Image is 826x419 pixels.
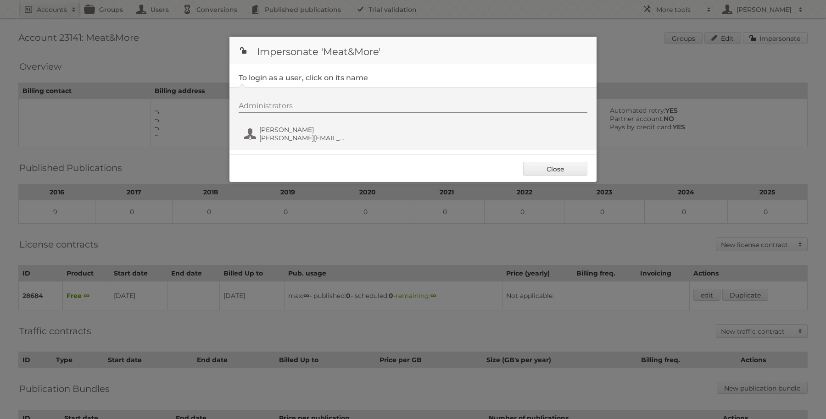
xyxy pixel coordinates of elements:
[259,134,348,142] span: [PERSON_NAME][EMAIL_ADDRESS][DOMAIN_NAME]
[259,126,348,134] span: [PERSON_NAME]
[229,37,597,64] h1: Impersonate 'Meat&More'
[243,125,351,143] button: [PERSON_NAME] [PERSON_NAME][EMAIL_ADDRESS][DOMAIN_NAME]
[239,101,587,113] div: Administrators
[523,162,587,176] a: Close
[239,73,368,82] legend: To login as a user, click on its name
